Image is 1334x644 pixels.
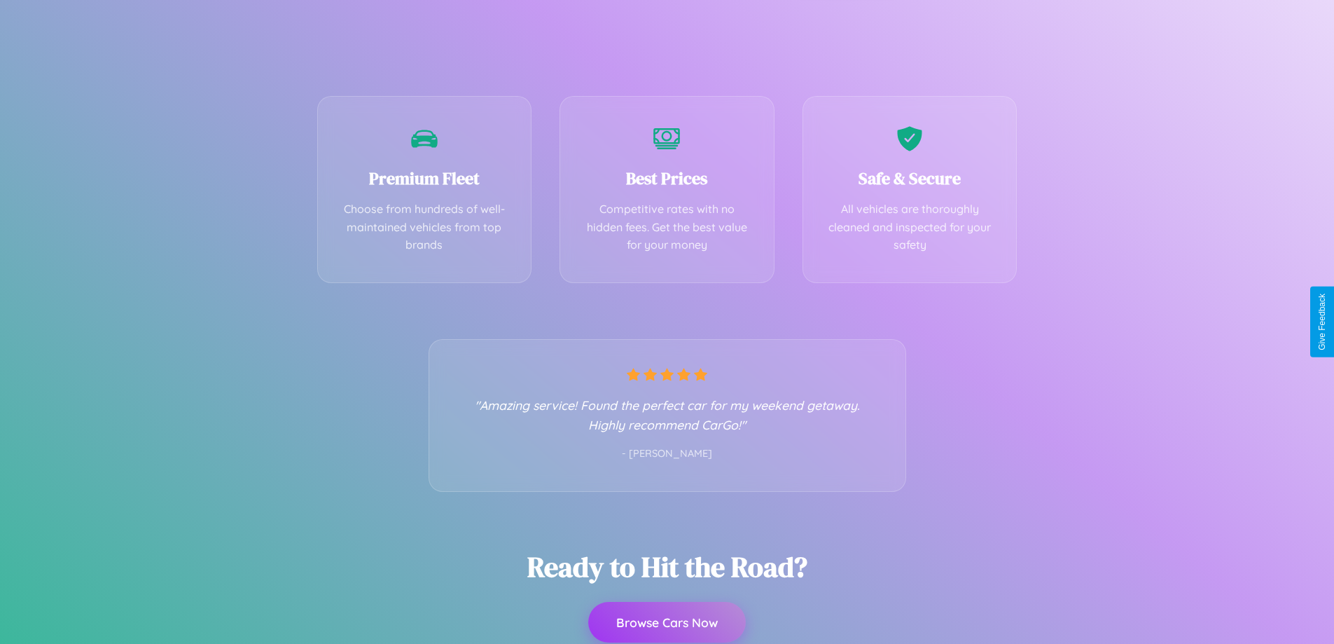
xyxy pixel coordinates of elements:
p: All vehicles are thoroughly cleaned and inspected for your safety [824,200,996,254]
h3: Best Prices [581,167,753,190]
p: - [PERSON_NAME] [457,445,877,463]
h3: Safe & Secure [824,167,996,190]
p: Choose from hundreds of well-maintained vehicles from top brands [339,200,510,254]
p: "Amazing service! Found the perfect car for my weekend getaway. Highly recommend CarGo!" [457,395,877,434]
h2: Ready to Hit the Road? [527,548,807,586]
div: Give Feedback [1317,294,1327,350]
p: Competitive rates with no hidden fees. Get the best value for your money [581,200,753,254]
h3: Premium Fleet [339,167,510,190]
button: Browse Cars Now [588,602,746,643]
